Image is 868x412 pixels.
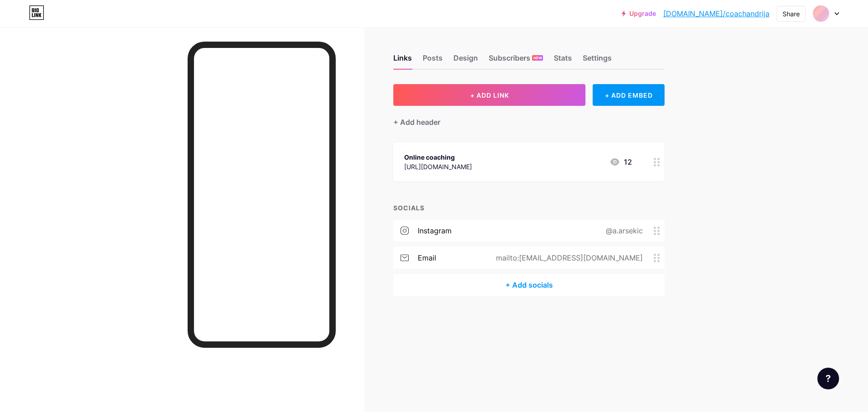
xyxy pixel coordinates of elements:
div: 12 [609,156,632,167]
div: + ADD EMBED [593,84,665,106]
div: Settings [583,52,612,69]
div: Design [453,52,478,69]
div: SOCIALS [393,203,665,213]
div: Subscribers [489,52,543,69]
div: instagram [418,225,452,236]
a: [DOMAIN_NAME]/coachandrija [663,8,769,19]
div: email [418,252,436,263]
span: NEW [533,55,542,61]
div: [URL][DOMAIN_NAME] [404,162,472,171]
div: Stats [554,52,572,69]
div: Posts [423,52,443,69]
div: Online coaching [404,152,472,162]
div: Share [783,9,800,19]
div: mailto:[EMAIL_ADDRESS][DOMAIN_NAME] [481,252,654,263]
div: + Add socials [393,274,665,296]
div: @a.arsekic [591,225,654,236]
span: + ADD LINK [470,91,509,99]
button: + ADD LINK [393,84,585,106]
a: Upgrade [622,10,656,17]
div: + Add header [393,117,440,128]
div: Links [393,52,412,69]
